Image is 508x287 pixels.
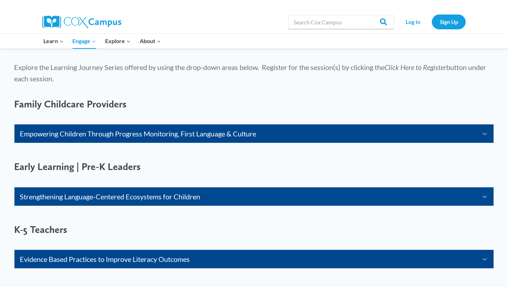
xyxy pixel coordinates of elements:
nav: Secondary Navigation [398,14,466,29]
span: Early Learning | Pre-K Leaders [14,160,141,172]
img: Cox Campus [42,16,121,28]
button: Child menu of About [135,34,165,48]
input: Search Cox Campus [288,15,394,29]
span: Family Childcare Providers [14,98,127,110]
a: Sign Up [432,14,466,29]
a: Strengthening Language-Centered Ecosystems for Children [20,191,471,202]
span: K-5 Teachers [14,223,67,235]
button: Child menu of Explore [101,34,135,48]
a: Evidence Based Practices to Improve Literacy Outcomes [20,253,471,265]
em: Click Here to Register [385,63,446,71]
button: Child menu of Engage [68,34,101,48]
a: Empowering Children Through Progress Monitoring, First Language & Culture [20,128,471,139]
p: Explore the Learning Journey Series offered by using the drop-down areas below. Register for the ... [14,61,494,84]
nav: Primary Navigation [39,34,165,48]
a: Log In [398,14,428,29]
button: Child menu of Learn [39,34,68,48]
